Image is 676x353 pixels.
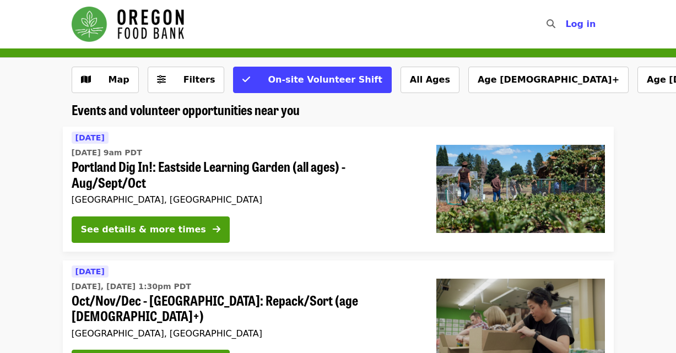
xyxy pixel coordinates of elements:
[565,19,596,29] span: Log in
[63,127,614,252] a: See details for "Portland Dig In!: Eastside Learning Garden (all ages) - Aug/Sept/Oct"
[72,281,191,292] time: [DATE], [DATE] 1:30pm PDT
[72,159,419,191] span: Portland Dig In!: Eastside Learning Garden (all ages) - Aug/Sept/Oct
[109,74,129,85] span: Map
[148,67,225,93] button: Filters (0 selected)
[72,7,184,42] img: Oregon Food Bank - Home
[81,223,206,236] div: See details & more times
[75,133,105,142] span: [DATE]
[72,194,419,205] div: [GEOGRAPHIC_DATA], [GEOGRAPHIC_DATA]
[468,67,629,93] button: Age [DEMOGRAPHIC_DATA]+
[401,67,459,93] button: All Ages
[233,67,391,93] button: On-site Volunteer Shift
[75,267,105,276] span: [DATE]
[242,74,250,85] i: check icon
[72,100,300,119] span: Events and volunteer opportunities near you
[213,224,220,235] i: arrow-right icon
[72,67,139,93] button: Show map view
[81,74,91,85] i: map icon
[436,145,605,233] img: Portland Dig In!: Eastside Learning Garden (all ages) - Aug/Sept/Oct organized by Oregon Food Bank
[72,216,230,243] button: See details & more times
[72,328,419,339] div: [GEOGRAPHIC_DATA], [GEOGRAPHIC_DATA]
[157,74,166,85] i: sliders-h icon
[72,147,142,159] time: [DATE] 9am PDT
[72,292,419,324] span: Oct/Nov/Dec - [GEOGRAPHIC_DATA]: Repack/Sort (age [DEMOGRAPHIC_DATA]+)
[562,11,571,37] input: Search
[268,74,382,85] span: On-site Volunteer Shift
[556,13,604,35] button: Log in
[183,74,215,85] span: Filters
[547,19,555,29] i: search icon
